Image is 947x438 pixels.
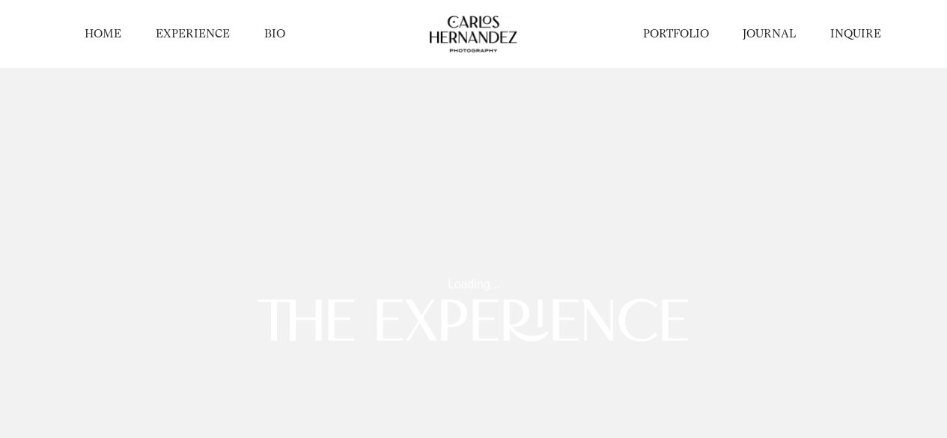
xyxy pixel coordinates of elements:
[643,26,709,42] a: PORTFOLIO
[258,297,689,356] span: THE EXPERIENCE
[156,26,230,42] a: EXPERIENCE
[85,26,121,42] a: HOME
[743,26,796,42] a: JOURNAL
[830,26,881,42] a: INQUIRE
[264,26,285,42] a: BIO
